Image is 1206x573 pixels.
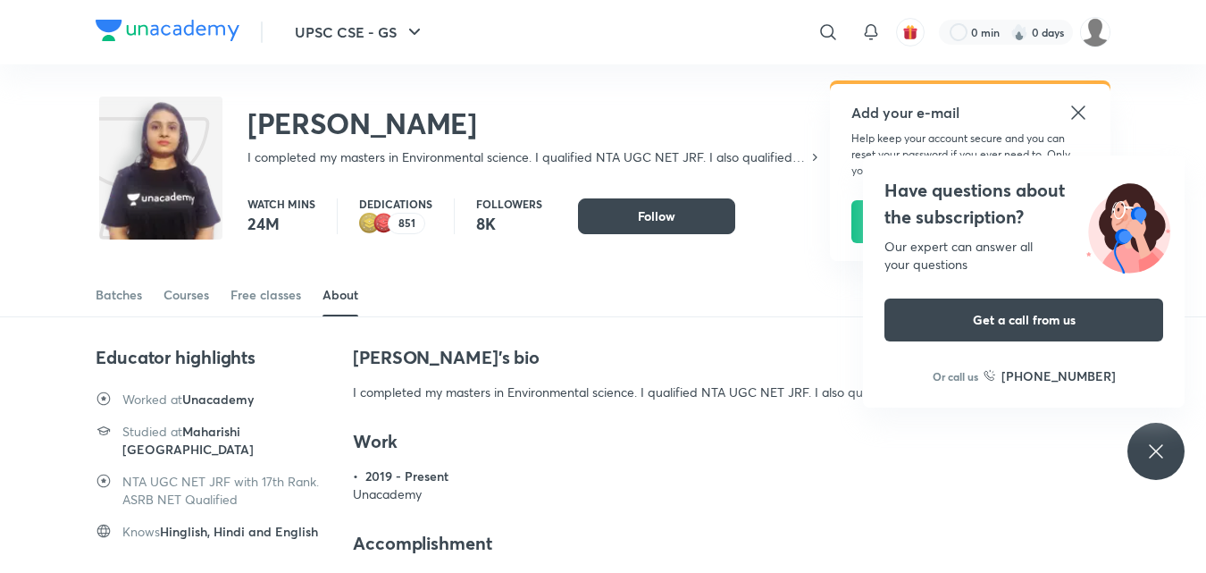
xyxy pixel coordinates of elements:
[247,213,315,234] p: 24M
[851,200,960,243] button: Continue
[247,105,822,141] h2: [PERSON_NAME]
[884,299,1163,341] button: Get a call from us
[1001,367,1116,385] h6: [PHONE_NUMBER]
[122,523,160,540] p: Knows
[99,100,222,271] img: class
[353,485,1093,503] p: Unacademy
[353,532,1093,555] h4: Accomplishment
[359,198,432,209] p: Dedications
[96,20,239,46] a: Company Logo
[96,346,331,369] h4: Educator highlights
[851,102,1089,123] h5: Add your e-mail
[984,367,1116,385] a: [PHONE_NUMBER]
[353,346,1093,369] h4: [PERSON_NAME] 's bio
[322,286,358,304] div: About
[638,207,675,225] span: Follow
[476,213,542,234] p: 8K
[163,274,209,316] a: Courses
[96,286,142,304] div: Batches
[122,391,254,409] h6: Unacademy
[1080,17,1110,47] img: renuka
[122,473,319,508] p: NTA UGC NET JRF with 17th Rank. ASRB NET Qualified
[247,198,315,209] p: Watch mins
[96,274,142,316] a: Batches
[896,18,925,46] button: avatar
[373,213,395,234] img: educator badge1
[1010,23,1028,41] img: streak
[230,286,301,304] div: Free classes
[884,177,1163,231] h4: Have questions about the subscription?
[122,423,331,459] h6: Maharishi [GEOGRAPHIC_DATA]
[884,238,1163,274] div: Our expert can answer all your questions
[122,523,318,541] h6: Hinglish, Hindi and English
[398,217,415,230] p: 851
[353,430,1093,453] h4: Work
[353,383,1093,401] p: I completed my masters in Environmental science. I qualified NTA UGC NET JRF. I also qualified IC...
[322,274,358,316] a: About
[902,24,918,40] img: avatar
[284,14,436,50] button: UPSC CSE - GS
[1072,177,1185,274] img: ttu_illustration_new.svg
[476,198,542,209] p: Followers
[578,198,735,234] button: Follow
[122,423,182,440] p: Studied at
[353,468,1093,485] h6: • 2019 - Present
[933,368,978,384] p: Or call us
[163,286,209,304] div: Courses
[851,131,1089,179] p: Help keep your account secure and you can reset your password if you ever need to. Only you will ...
[247,148,808,166] p: I completed my masters in Environmental science. I qualified NTA UGC NET JRF. I also qualified IC...
[122,391,182,408] p: Worked at
[359,213,381,234] img: educator badge2
[96,20,239,41] img: Company Logo
[230,274,301,316] a: Free classes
